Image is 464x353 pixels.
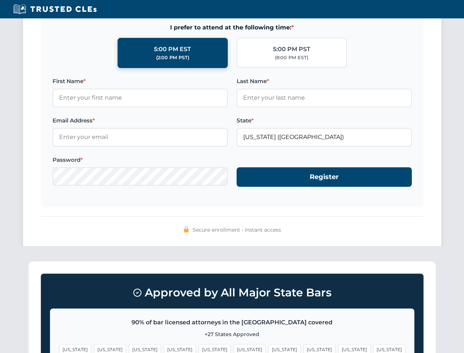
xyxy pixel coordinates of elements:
[11,4,99,15] img: Trusted CLEs
[156,54,189,61] div: (2:00 PM PST)
[59,318,405,327] p: 90% of bar licensed attorneys in the [GEOGRAPHIC_DATA] covered
[275,54,308,61] div: (8:00 PM EST)
[53,89,228,107] input: Enter your first name
[53,116,228,125] label: Email Address
[154,44,191,54] div: 5:00 PM EST
[237,89,412,107] input: Enter your last name
[59,330,405,338] p: +27 States Approved
[237,116,412,125] label: State
[53,77,228,86] label: First Name
[183,227,189,232] img: 🔒
[237,77,412,86] label: Last Name
[53,156,228,164] label: Password
[193,226,281,234] span: Secure enrollment • Instant access
[237,128,412,146] input: Florida (FL)
[273,44,310,54] div: 5:00 PM PST
[53,23,412,32] span: I prefer to attend at the following time:
[237,167,412,187] button: Register
[53,128,228,146] input: Enter your email
[50,283,414,303] h3: Approved by All Major State Bars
